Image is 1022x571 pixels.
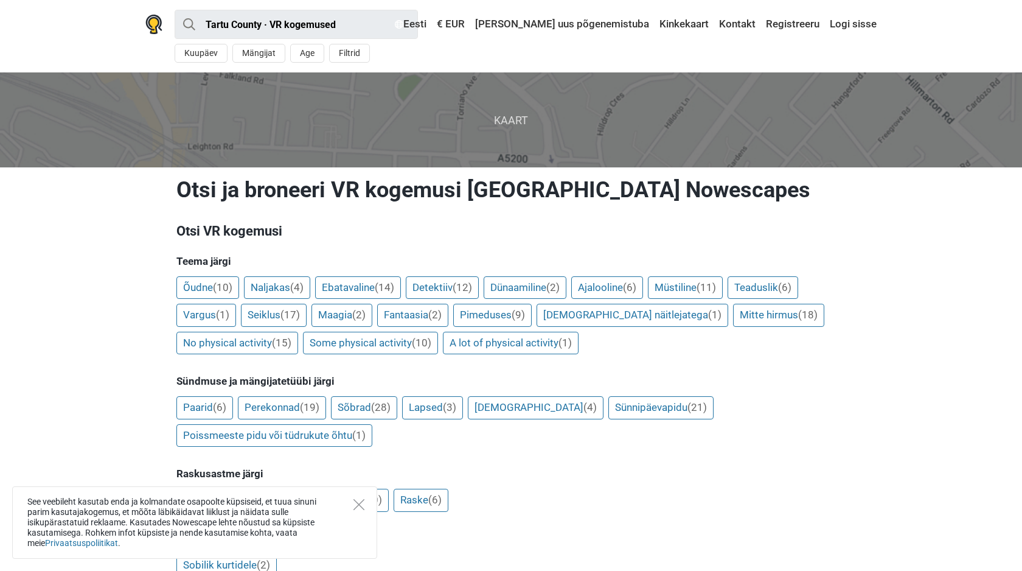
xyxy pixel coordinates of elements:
span: (2) [428,309,442,321]
span: (18) [798,309,818,321]
span: (2) [546,281,560,293]
span: (9) [512,309,525,321]
a: Registreeru [763,13,822,35]
a: Seiklus(17) [241,304,307,327]
h5: Ligipääs [176,533,846,545]
button: Close [353,499,364,510]
a: Logi sisse [827,13,877,35]
a: Poissmeeste pidu või tüdrukute õhtu(1) [176,424,372,447]
a: [DEMOGRAPHIC_DATA](4) [468,396,603,419]
a: [DEMOGRAPHIC_DATA] näitlejatega(1) [537,304,728,327]
h1: Otsi ja broneeri VR kogemusi [GEOGRAPHIC_DATA] Nowescapes [176,177,846,203]
a: Pimeduses(9) [453,304,532,327]
a: Privaatsuspoliitikat [45,538,118,548]
a: A lot of physical activity(1) [443,332,579,355]
button: Filtrid [329,44,370,63]
span: (6) [623,281,636,293]
a: [PERSON_NAME] uus põgenemistuba [472,13,652,35]
span: (6) [778,281,791,293]
a: Lapsed(3) [402,396,463,419]
span: (12) [453,281,472,293]
button: Mängijat [232,44,285,63]
h3: Otsi VR kogemusi [176,222,846,241]
a: No physical activity(15) [176,332,298,355]
span: (6) [213,401,226,413]
a: Perekonnad(19) [238,396,326,419]
a: Fantaasia(2) [377,304,448,327]
a: Kontakt [716,13,759,35]
h5: Sündmuse ja mängijatetüübi järgi [176,375,846,387]
span: (2) [352,309,366,321]
a: Teaduslik(6) [728,276,798,300]
a: Eesti [392,13,429,35]
span: (19) [300,401,319,413]
button: Kuupäev [175,44,228,63]
a: Ajalooline(6) [571,276,643,300]
a: Some physical activity(10) [303,332,438,355]
span: (6) [428,494,442,506]
h5: Raskusastme järgi [176,468,846,480]
span: (1) [558,337,572,349]
span: (10) [412,337,431,349]
h5: Teema järgi [176,255,846,267]
span: (28) [371,401,391,413]
img: Nowescape logo [145,15,162,34]
span: (1) [708,309,721,321]
a: Raske(6) [394,489,448,512]
a: Kinkekaart [656,13,712,35]
span: (14) [375,281,394,293]
a: Müstiline(11) [648,276,723,300]
span: (3) [443,401,456,413]
span: (17) [280,309,300,321]
a: Paarid(6) [176,396,233,419]
a: Maagia(2) [311,304,372,327]
div: See veebileht kasutab enda ja kolmandate osapoolte küpsiseid, et tuua sinuni parim kasutajakogemu... [12,486,377,559]
span: (4) [583,401,597,413]
input: proovi “Tallinn” [175,10,418,39]
span: (1) [216,309,229,321]
button: Age [290,44,324,63]
span: (21) [687,401,707,413]
a: Mitte hirmus(18) [733,304,824,327]
a: Sünnipäevapidu(21) [608,396,714,419]
img: Eesti [395,20,403,29]
span: (2) [257,559,270,571]
span: (11) [697,281,716,293]
a: Vargus(1) [176,304,236,327]
a: Õudne(10) [176,276,239,300]
a: Naljakas(4) [244,276,310,300]
span: (4) [290,281,304,293]
a: Detektiiv(12) [406,276,479,300]
span: (1) [352,429,366,441]
span: (15) [272,337,291,349]
a: € EUR [434,13,468,35]
a: Ebatavaline(14) [315,276,401,300]
a: Dünaamiline(2) [484,276,566,300]
span: (10) [213,281,232,293]
a: Sõbrad(28) [331,396,397,419]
